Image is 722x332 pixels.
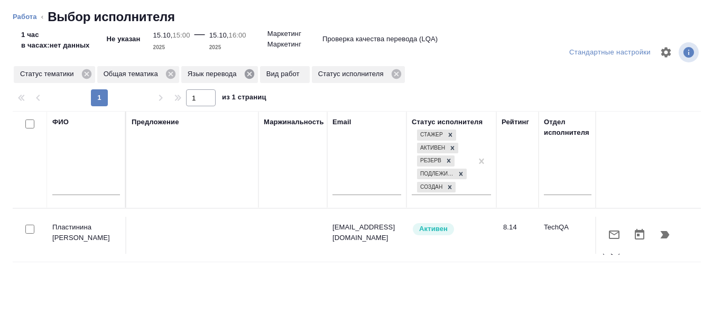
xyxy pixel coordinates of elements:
h2: Выбор исполнителя [48,8,175,25]
div: Предложение [132,117,179,127]
div: 8.14 [503,222,533,233]
div: Статус тематики [14,66,95,83]
button: Продолжить [652,222,678,247]
span: из 1 страниц [222,91,266,106]
div: Стажер, Активен, Резерв, Подлежит внедрению, Создан [416,128,457,142]
div: — [195,25,205,53]
div: Рядовой исполнитель: назначай с учетом рейтинга [412,222,491,236]
span: Посмотреть информацию [679,42,701,62]
p: Общая тематика [104,69,162,79]
p: 15:00 [172,31,190,39]
div: Стажер, Активен, Резерв, Подлежит внедрению, Создан [416,154,456,168]
p: 16:00 [229,31,246,39]
p: Маркетинг [267,29,301,39]
p: Активен [419,224,448,234]
div: ФИО [52,117,69,127]
div: Подлежит внедрению [417,169,455,180]
nav: breadcrumb [13,8,709,25]
div: Стажер, Активен, Резерв, Подлежит внедрению, Создан [416,142,459,155]
p: Проверка качества перевода (LQA) [322,34,438,44]
div: Создан [417,182,444,193]
div: Стажер [417,130,445,141]
p: Проверка качества перевода (LQA) [602,214,650,256]
div: Резерв [417,155,443,167]
button: Отправить предложение о работе [601,222,627,247]
p: [EMAIL_ADDRESS][DOMAIN_NAME] [332,222,401,243]
div: Статус исполнителя [412,117,483,127]
p: Статус исполнителя [318,69,387,79]
div: Email [332,117,351,127]
li: ‹ [41,12,43,22]
div: Стажер, Активен, Резерв, Подлежит внедрению, Создан [416,168,468,181]
div: Статус исполнителя [312,66,405,83]
p: Язык перевода [188,69,240,79]
td: TechQA [539,217,597,254]
input: Выбери исполнителей, чтобы отправить приглашение на работу [25,225,34,234]
p: 15.10, [153,31,172,39]
p: 1 час [21,30,90,40]
div: Отдел исполнителя [544,117,591,138]
div: Язык перевода [181,66,258,83]
a: Работа [13,13,37,21]
div: Рейтинг [502,117,529,127]
div: Стажер, Активен, Резерв, Подлежит внедрению, Создан [416,181,457,194]
div: Активен [417,143,447,154]
div: split button [567,44,653,61]
td: Пластинина [PERSON_NAME] [47,217,126,254]
div: Маржинальность [264,117,324,127]
span: Настроить таблицу [653,40,679,65]
p: 15.10, [209,31,229,39]
button: Открыть календарь загрузки [627,222,652,247]
div: Общая тематика [97,66,179,83]
p: Статус тематики [20,69,78,79]
p: Вид работ [266,69,303,79]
